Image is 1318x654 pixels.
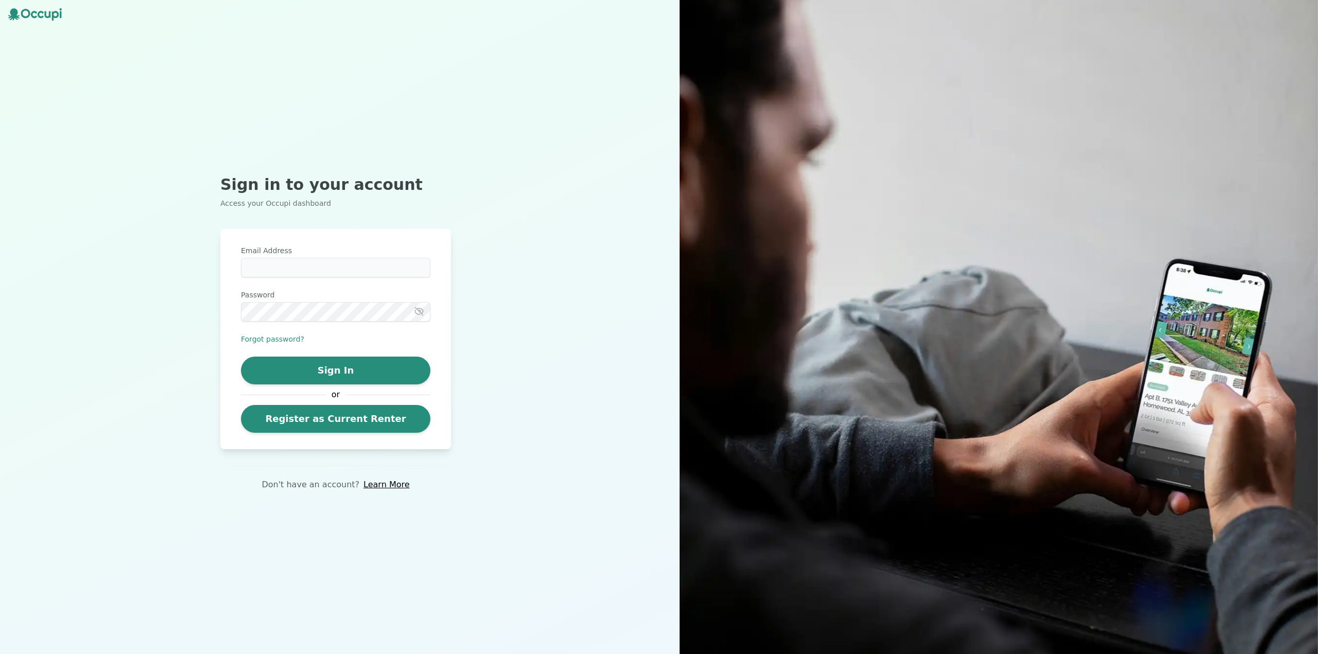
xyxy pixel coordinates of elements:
[241,334,304,344] button: Forgot password?
[241,357,430,384] button: Sign In
[363,479,409,491] a: Learn More
[241,405,430,433] a: Register as Current Renter
[241,290,430,300] label: Password
[262,479,359,491] p: Don't have an account?
[241,245,430,256] label: Email Address
[326,388,345,401] span: or
[220,198,451,208] p: Access your Occupi dashboard
[220,175,451,194] h2: Sign in to your account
